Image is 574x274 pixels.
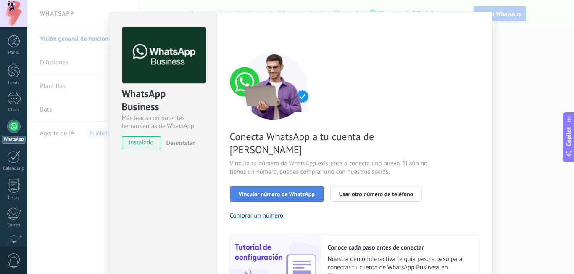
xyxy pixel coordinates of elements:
img: logo_main.png [122,27,206,84]
div: Leads [2,80,26,86]
span: Desinstalar [166,139,195,146]
div: Panel [2,50,26,56]
div: Más leads con potentes herramientas de WhatsApp [122,114,205,130]
button: Usar otro número de teléfono [330,186,422,202]
span: Conecta WhatsApp a tu cuenta de [PERSON_NAME] [230,130,430,156]
span: Copilot [565,127,573,146]
div: Correo [2,223,26,228]
div: Calendario [2,166,26,171]
span: Usar otro número de teléfono [339,191,413,197]
img: connect number [230,52,318,120]
div: Chats [2,107,26,113]
h2: Conoce cada paso antes de conectar [328,244,471,252]
div: WhatsApp [2,136,26,144]
button: Comprar un número [230,212,284,220]
span: instalado [122,136,161,149]
button: Desinstalar [163,136,195,149]
div: WhatsApp Business [122,87,205,114]
div: Listas [2,195,26,201]
span: Vincular número de WhatsApp [239,191,315,197]
button: Vincular número de WhatsApp [230,186,324,202]
span: Vincula tu número de WhatsApp existente o conecta uno nuevo. Si aún no tienes un número, puedes c... [230,160,430,176]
